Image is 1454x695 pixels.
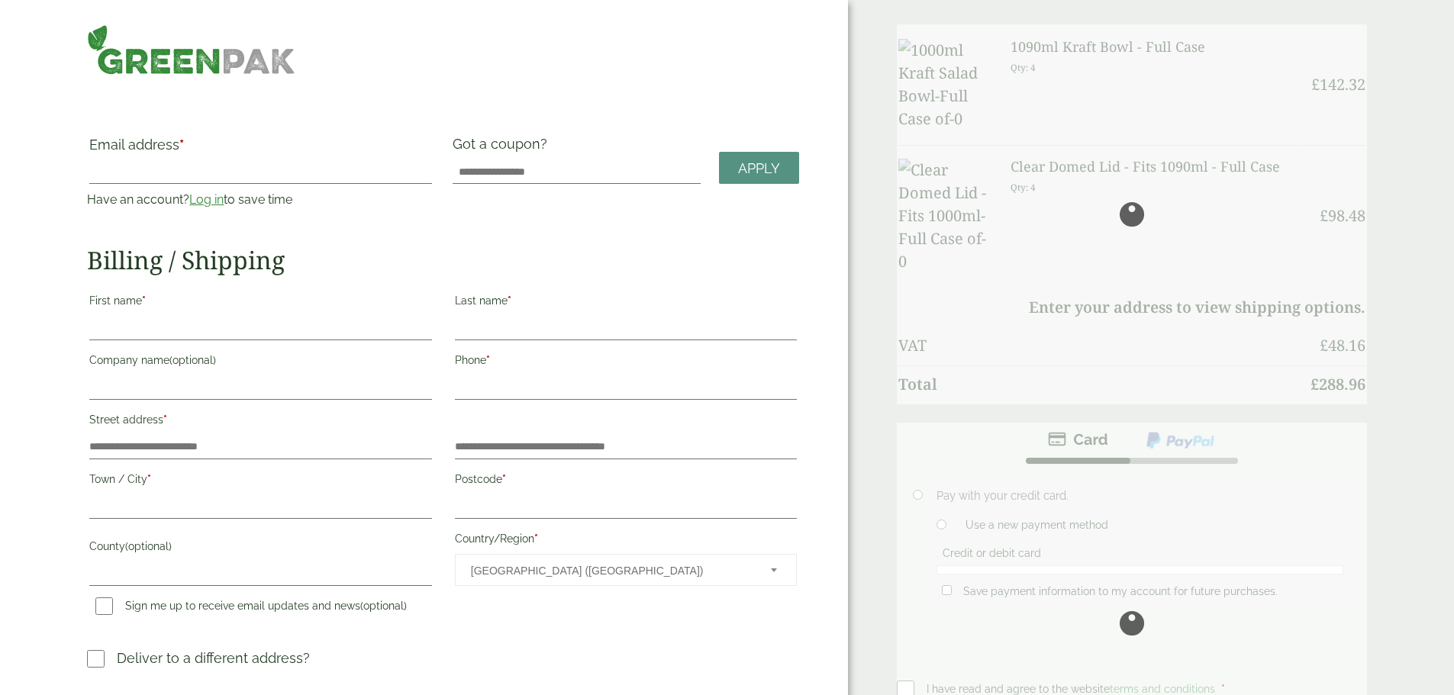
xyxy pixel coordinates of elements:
[89,536,431,561] label: County
[89,290,431,316] label: First name
[95,597,113,615] input: Sign me up to receive email updates and news(optional)
[147,473,151,485] abbr: required
[89,600,413,616] label: Sign me up to receive email updates and news
[534,533,538,545] abbr: required
[453,136,553,159] label: Got a coupon?
[87,191,434,209] p: Have an account? to save time
[502,473,506,485] abbr: required
[89,349,431,375] label: Company name
[142,294,146,307] abbr: required
[163,413,167,426] abbr: required
[169,354,216,366] span: (optional)
[125,540,172,552] span: (optional)
[89,138,431,159] label: Email address
[189,192,224,207] a: Log in
[455,290,797,316] label: Last name
[455,468,797,494] label: Postcode
[89,409,431,435] label: Street address
[455,528,797,554] label: Country/Region
[719,152,799,185] a: Apply
[486,354,490,366] abbr: required
[471,555,750,587] span: United Kingdom (UK)
[179,137,184,153] abbr: required
[87,246,799,275] h2: Billing / Shipping
[508,294,511,307] abbr: required
[117,648,310,668] p: Deliver to a different address?
[89,468,431,494] label: Town / City
[738,160,780,177] span: Apply
[455,349,797,375] label: Phone
[455,554,797,586] span: Country/Region
[87,24,295,75] img: GreenPak Supplies
[360,600,407,612] span: (optional)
